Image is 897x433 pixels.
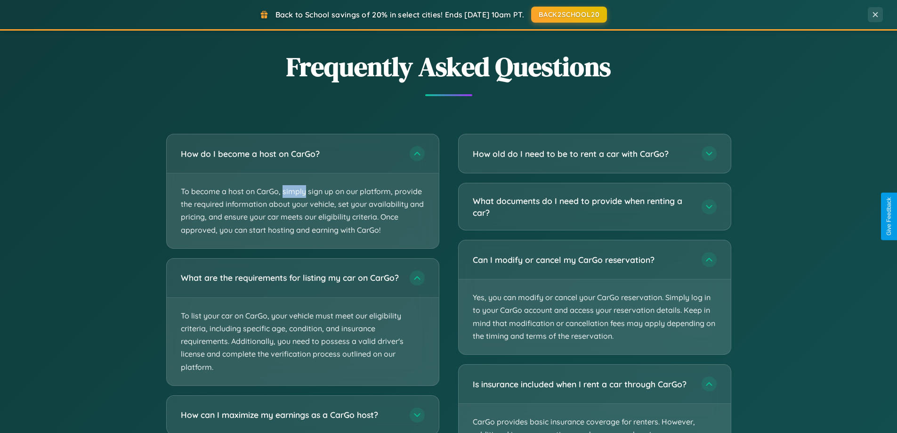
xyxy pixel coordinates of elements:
[886,197,892,236] div: Give Feedback
[181,272,400,284] h3: What are the requirements for listing my car on CarGo?
[531,7,607,23] button: BACK2SCHOOL20
[181,148,400,160] h3: How do I become a host on CarGo?
[275,10,524,19] span: Back to School savings of 20% in select cities! Ends [DATE] 10am PT.
[473,378,692,390] h3: Is insurance included when I rent a car through CarGo?
[167,173,439,248] p: To become a host on CarGo, simply sign up on our platform, provide the required information about...
[181,409,400,421] h3: How can I maximize my earnings as a CarGo host?
[459,279,731,354] p: Yes, you can modify or cancel your CarGo reservation. Simply log in to your CarGo account and acc...
[473,195,692,218] h3: What documents do I need to provide when renting a car?
[473,148,692,160] h3: How old do I need to be to rent a car with CarGo?
[167,298,439,385] p: To list your car on CarGo, your vehicle must meet our eligibility criteria, including specific ag...
[473,254,692,266] h3: Can I modify or cancel my CarGo reservation?
[166,49,731,85] h2: Frequently Asked Questions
